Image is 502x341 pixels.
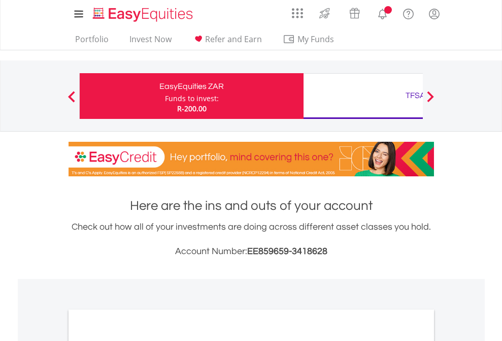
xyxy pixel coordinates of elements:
span: EE859659-3418628 [247,246,327,256]
span: My Funds [283,33,349,46]
a: My Profile [421,3,447,25]
span: Refer and Earn [205,34,262,45]
div: EasyEquities ZAR [86,79,297,94]
h1: Here are the ins and outs of your account [69,197,434,215]
button: Next [420,96,441,106]
img: vouchers-v2.svg [346,5,363,21]
a: Portfolio [71,34,113,50]
img: grid-menu-icon.svg [292,8,303,19]
h3: Account Number: [69,244,434,259]
span: R-200.00 [177,104,207,113]
a: Notifications [370,3,395,23]
a: Home page [89,3,197,23]
a: Vouchers [340,3,370,21]
button: Previous [61,96,82,106]
div: Funds to invest: [165,94,219,104]
a: Invest Now [125,34,176,50]
a: Refer and Earn [188,34,266,50]
div: Check out how all of your investments are doing across different asset classes you hold. [69,220,434,259]
img: EasyCredit Promotion Banner [69,142,434,176]
a: FAQ's and Support [395,3,421,23]
img: EasyEquities_Logo.png [91,6,197,23]
img: thrive-v2.svg [316,5,333,21]
a: AppsGrid [285,3,310,19]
